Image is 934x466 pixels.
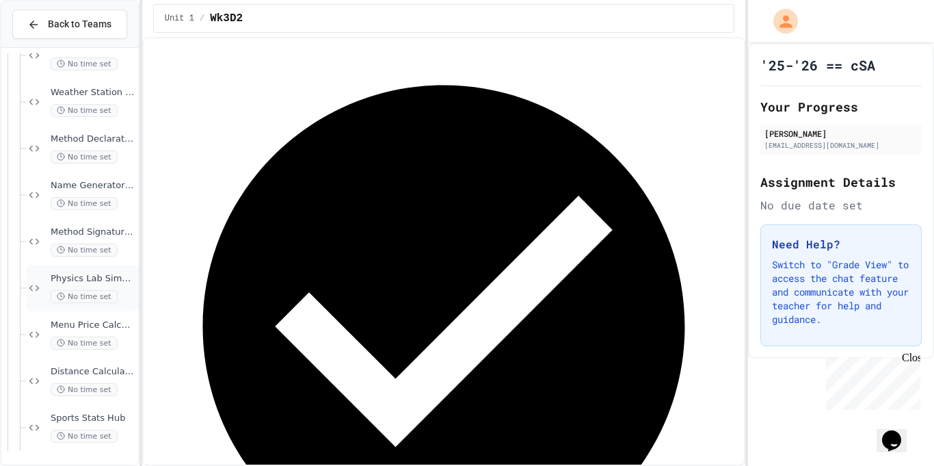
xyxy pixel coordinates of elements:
[764,127,918,140] div: [PERSON_NAME]
[51,320,135,331] span: Menu Price Calculator
[760,55,875,75] h1: '25-'26 == cSA
[165,13,194,24] span: Unit 1
[51,226,135,238] span: Method Signature Fixer
[51,366,135,378] span: Distance Calculator Fix
[772,236,910,253] h3: Need Help?
[5,5,94,87] div: Chat with us now!Close
[51,290,118,303] span: No time set
[51,244,118,257] span: No time set
[760,197,922,213] div: No due date set
[51,57,118,70] span: No time set
[51,151,118,164] span: No time set
[772,258,910,326] p: Switch to "Grade View" to access the chat feature and communicate with your teacher for help and ...
[12,10,127,39] button: Back to Teams
[51,104,118,117] span: No time set
[48,17,111,31] span: Back to Teams
[51,430,118,443] span: No time set
[51,383,118,396] span: No time set
[51,337,118,350] span: No time set
[51,133,135,145] span: Method Declaration Helper
[760,172,922,192] h2: Assignment Details
[820,352,920,410] iframe: chat widget
[51,273,135,285] span: Physics Lab Simulator
[760,97,922,116] h2: Your Progress
[51,413,135,424] span: Sports Stats Hub
[759,5,801,37] div: My Account
[877,411,920,452] iframe: chat widget
[210,10,243,27] span: Wk3D2
[200,13,204,24] span: /
[51,180,135,192] span: Name Generator Tool
[51,87,135,99] span: Weather Station Debugger
[51,197,118,210] span: No time set
[764,140,918,151] div: [EMAIL_ADDRESS][DOMAIN_NAME]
